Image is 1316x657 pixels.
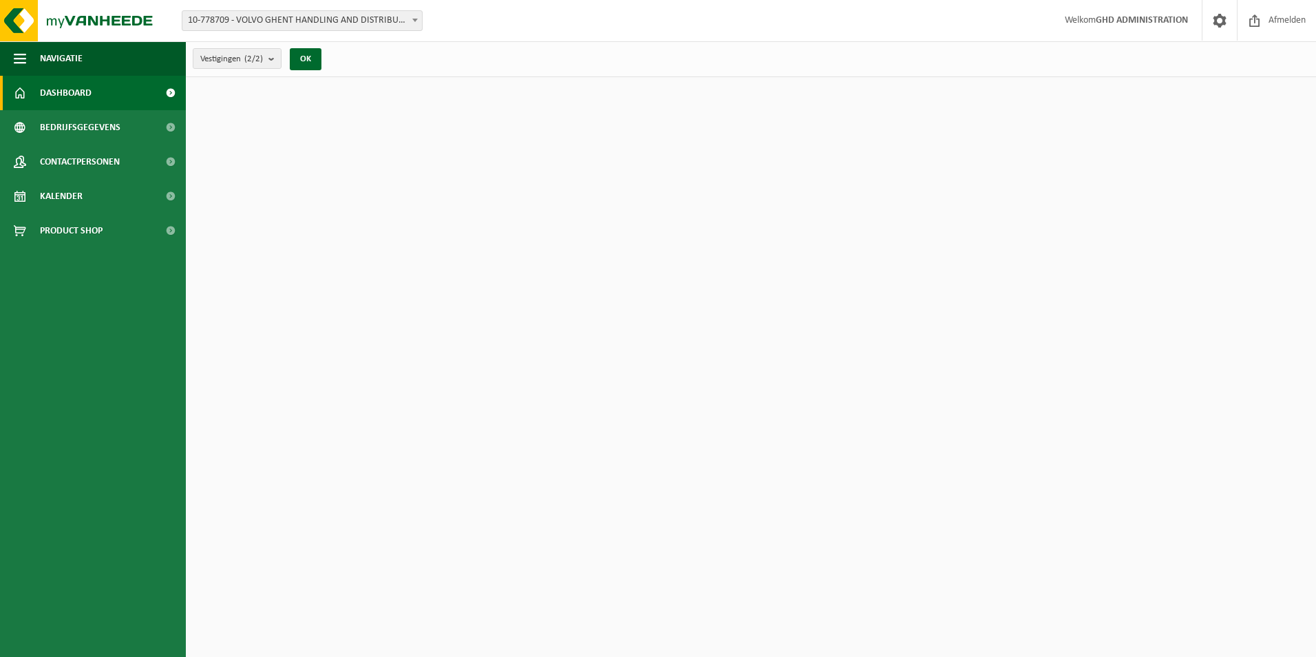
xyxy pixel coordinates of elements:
count: (2/2) [244,54,263,63]
span: Contactpersonen [40,145,120,179]
span: Bedrijfsgegevens [40,110,120,145]
span: Product Shop [40,213,103,248]
span: 10-778709 - VOLVO GHENT HANDLING AND DISTRIBUTION - DESTELDONK [182,10,423,31]
span: Navigatie [40,41,83,76]
button: OK [290,48,321,70]
strong: GHD ADMINISTRATION [1096,15,1188,25]
span: Vestigingen [200,49,263,70]
button: Vestigingen(2/2) [193,48,282,69]
span: Kalender [40,179,83,213]
span: 10-778709 - VOLVO GHENT HANDLING AND DISTRIBUTION - DESTELDONK [182,11,422,30]
span: Dashboard [40,76,92,110]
